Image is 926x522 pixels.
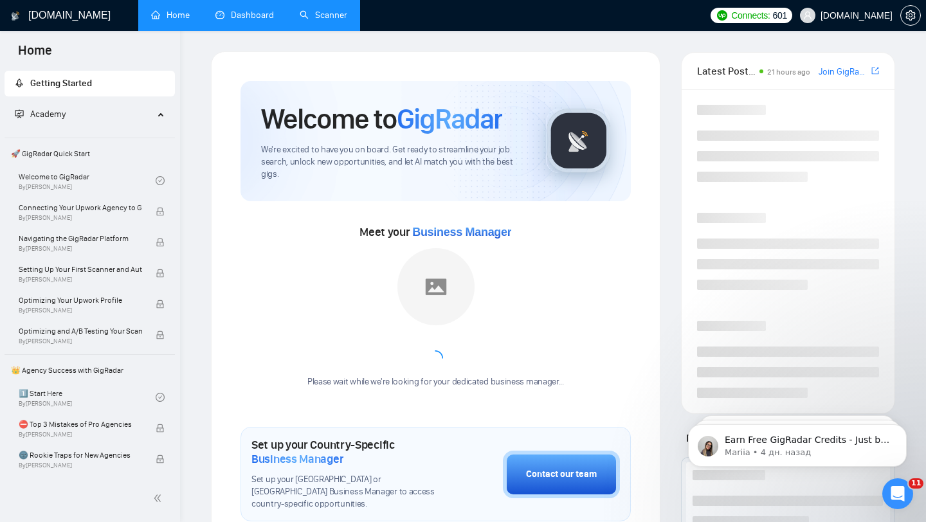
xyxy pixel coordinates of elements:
img: gigradar-logo.png [547,109,611,173]
span: 21 hours ago [767,67,810,76]
span: 601 [773,8,787,22]
span: Getting Started [30,78,92,89]
div: Contact our team [526,467,597,482]
span: By [PERSON_NAME] [19,431,142,438]
img: logo [11,6,20,26]
iframe: Intercom live chat [882,478,913,509]
span: Connects: [731,8,770,22]
div: Please wait while we're looking for your dedicated business manager... [300,376,572,388]
span: lock [156,269,165,278]
span: Optimizing Your Upwork Profile [19,294,142,307]
span: By [PERSON_NAME] [19,214,142,222]
a: export [871,65,879,77]
span: Academy [30,109,66,120]
button: Contact our team [503,451,620,498]
span: Setting Up Your First Scanner and Auto-Bidder [19,263,142,276]
span: export [871,66,879,76]
span: ⛔ Top 3 Mistakes of Pro Agencies [19,418,142,431]
span: rocket [15,78,24,87]
span: check-circle [156,176,165,185]
span: Business Manager [412,226,511,239]
img: upwork-logo.png [717,10,727,21]
span: fund-projection-screen [15,109,24,118]
span: lock [156,207,165,216]
iframe: Intercom notifications сообщение [669,397,926,487]
span: Home [8,41,62,68]
a: dashboardDashboard [215,10,274,21]
span: 🌚 Rookie Traps for New Agencies [19,449,142,462]
span: By [PERSON_NAME] [19,245,142,253]
img: placeholder.png [397,248,475,325]
span: lock [156,455,165,464]
a: searchScanner [300,10,347,21]
button: setting [900,5,921,26]
span: lock [156,300,165,309]
span: Set up your [GEOGRAPHIC_DATA] or [GEOGRAPHIC_DATA] Business Manager to access country-specific op... [251,474,439,510]
span: loading [425,348,447,370]
a: homeHome [151,10,190,21]
span: By [PERSON_NAME] [19,276,142,283]
h1: Set up your Country-Specific [251,438,439,466]
a: Join GigRadar Slack Community [819,65,869,79]
span: user [803,11,812,20]
span: Optimizing and A/B Testing Your Scanner for Better Results [19,325,142,337]
span: 11 [909,478,923,489]
a: setting [900,10,921,21]
li: Getting Started [5,71,175,96]
a: Welcome to GigRadarBy[PERSON_NAME] [19,166,156,195]
span: Connecting Your Upwork Agency to GigRadar [19,201,142,214]
span: GigRadar [397,102,502,136]
span: Academy [15,109,66,120]
span: Business Manager [251,452,343,466]
span: 👑 Agency Success with GigRadar [6,357,174,383]
span: lock [156,238,165,247]
span: lock [156,424,165,433]
span: By [PERSON_NAME] [19,307,142,314]
span: double-left [153,492,166,505]
span: check-circle [156,393,165,402]
span: lock [156,330,165,339]
span: 🚀 GigRadar Quick Start [6,141,174,166]
span: Navigating the GigRadar Platform [19,232,142,245]
h1: Welcome to [261,102,502,136]
span: Meet your [359,225,511,239]
span: By [PERSON_NAME] [19,337,142,345]
span: Latest Posts from the GigRadar Community [697,63,756,79]
span: We're excited to have you on board. Get ready to streamline your job search, unlock new opportuni... [261,144,525,181]
a: 1️⃣ Start HereBy[PERSON_NAME] [19,383,156,411]
span: By [PERSON_NAME] [19,462,142,469]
